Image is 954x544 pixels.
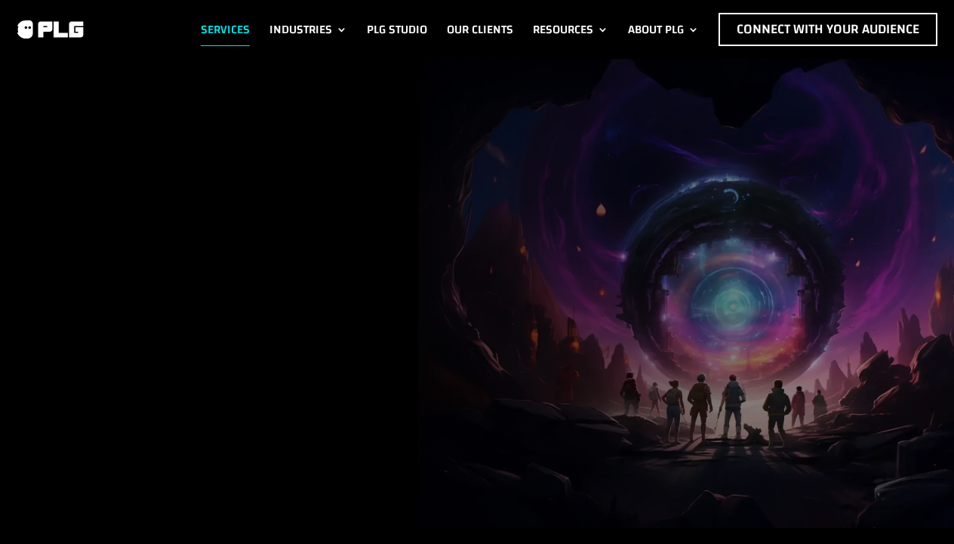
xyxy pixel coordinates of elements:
a: Resources [533,13,608,46]
a: Services [201,13,250,46]
a: Industries [269,13,347,46]
a: PLG Studio [367,13,427,46]
a: Our Clients [447,13,513,46]
a: About PLG [628,13,699,46]
a: Connect with Your Audience [719,13,937,46]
